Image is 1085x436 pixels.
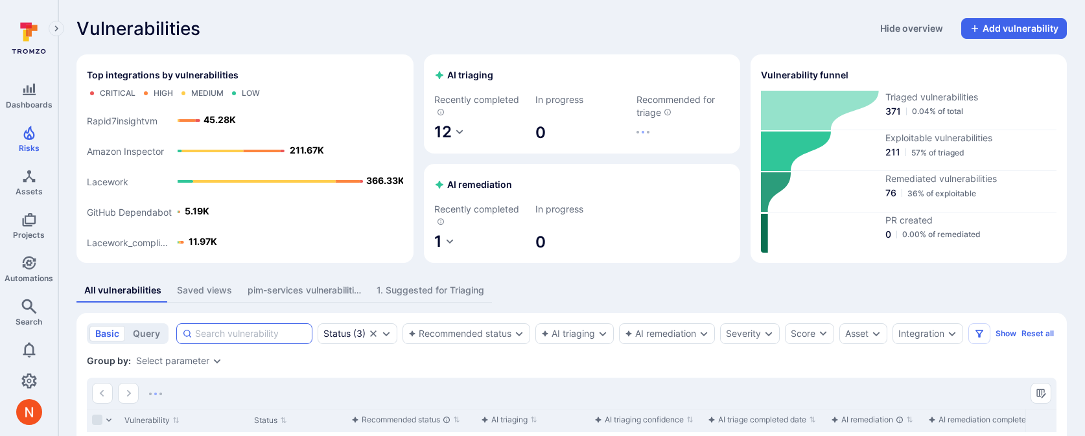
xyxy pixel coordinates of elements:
[885,132,1056,144] span: Exploitable vulnerabilities
[323,328,366,339] div: ( 3 )
[535,93,629,106] span: In progress
[13,230,45,240] span: Projects
[127,326,166,341] button: query
[434,122,465,143] button: 12
[408,328,511,339] button: Recommended status
[764,328,774,339] button: Expand dropdown
[594,415,694,425] button: Sort by function(){return k.createElement(hN.A,{direction:"row",alignItems:"center",gap:4},k.crea...
[92,383,113,404] button: Go to the previous page
[212,356,222,366] button: Expand dropdown
[84,284,161,297] div: All vulnerabilities
[871,328,881,339] button: Expand dropdown
[535,203,629,216] span: In progress
[845,328,869,339] button: Asset
[92,415,102,425] span: Select all rows
[16,187,43,196] span: Assets
[625,328,696,339] button: AI remediation
[437,108,445,116] svg: AI triaged vulnerabilities in the last 7 days
[885,105,901,118] span: 371
[598,328,608,339] button: Expand dropdown
[89,326,125,341] button: basic
[664,108,671,116] svg: Vulnerabilities with critical and high severity from supported integrations (SCA/SAST/CSPM) that ...
[699,328,709,339] button: Expand dropdown
[290,144,324,155] text: 211.67K
[761,69,848,82] h2: Vulnerability funnel
[19,143,40,153] span: Risks
[381,328,391,339] button: Expand dropdown
[1031,383,1051,404] button: Manage columns
[52,23,61,34] i: Expand navigation menu
[434,232,442,251] span: 1
[481,413,528,426] div: AI triaging
[434,231,455,253] button: 1
[907,189,976,198] span: 36% of exploitable
[928,415,1058,425] button: Sort by function(){return k.createElement(hN.A,{direction:"row",alignItems:"center",gap:4},k.crea...
[434,203,528,229] span: Recently completed
[708,413,806,426] div: AI triage completed date
[636,93,730,119] span: Recommended for triage
[16,399,42,425] img: ACg8ocIprwjrgDQnDsNSk9Ghn5p5-B8DpAKWoJ5Gi9syOE4K59tr4Q=s96-c
[481,415,537,425] button: Sort by function(){return k.createElement(hN.A,{direction:"row",alignItems:"center",gap:4},k.crea...
[514,328,524,339] button: Expand dropdown
[434,122,452,141] span: 12
[154,88,173,98] div: High
[323,328,351,339] div: Status
[124,415,180,426] button: Sort by Vulnerability
[434,93,528,119] span: Recently completed
[149,393,162,395] img: Loading...
[323,328,366,339] button: Status(3)
[885,146,900,159] span: 211
[366,175,404,186] text: 366.33K
[76,18,200,39] span: Vulnerabilities
[885,187,896,200] span: 76
[377,284,484,297] div: 1. Suggested for Triaging
[351,413,450,426] div: Recommended status
[248,284,361,297] div: pim-services vulnerabilities
[885,91,1056,104] span: Triaged vulnerabilities
[831,413,904,426] div: AI remediation
[872,18,951,39] button: Hide overview
[902,229,981,239] span: 0.00% of remediated
[911,148,964,157] span: 57% of triaged
[912,106,963,116] span: 0.04% of total
[726,328,761,339] button: Severity
[185,205,209,216] text: 5.19K
[191,88,224,98] div: Medium
[87,176,128,187] text: Lacework
[204,114,236,125] text: 45.28K
[351,415,460,425] button: Sort by function(){return k.createElement(hN.A,{direction:"row",alignItems:"center",gap:4},k.crea...
[76,279,1067,303] div: assets tabs
[961,18,1067,39] button: Add vulnerability
[708,415,816,425] button: Sort by function(){return k.createElement(hN.A,{direction:"row",alignItems:"center",gap:4},k.crea...
[87,104,403,253] svg: Top integrations by vulnerabilities bar
[541,328,595,339] button: AI triaging
[434,69,493,82] h2: AI triaging
[100,88,135,98] div: Critical
[136,356,222,366] div: grouping parameters
[535,122,629,143] span: 0
[16,317,42,327] span: Search
[195,327,307,340] input: Search vulnerability
[5,273,53,283] span: Automations
[434,178,512,191] h2: AI remediation
[87,207,172,218] text: GitHub Dependabot
[947,328,957,339] button: Expand dropdown
[898,328,944,339] button: Integration
[928,413,1049,426] div: AI remediation completed date
[87,237,168,248] text: Lacework_compli...
[177,284,232,297] div: Saved views
[831,415,913,425] button: Sort by function(){return k.createElement(hN.A,{direction:"row",alignItems:"center",gap:4},k.crea...
[254,415,287,426] button: Sort by Status
[87,69,239,82] span: Top integrations by vulnerabilities
[791,327,815,340] div: Score
[242,88,260,98] div: Low
[136,356,209,366] div: Select parameter
[368,328,379,339] button: Clear selection
[87,146,164,157] text: Amazon Inspector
